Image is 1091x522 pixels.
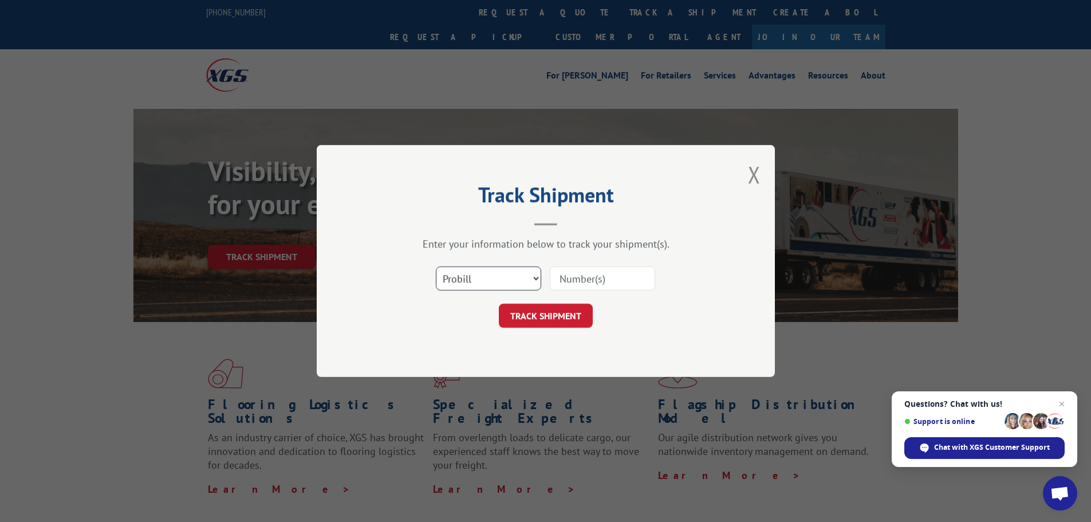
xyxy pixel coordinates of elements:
[748,159,761,190] button: Close modal
[374,187,718,209] h2: Track Shipment
[550,266,655,291] input: Number(s)
[1055,397,1069,411] span: Close chat
[934,442,1050,453] span: Chat with XGS Customer Support
[1043,476,1077,511] div: Open chat
[374,237,718,250] div: Enter your information below to track your shipment(s).
[499,304,593,328] button: TRACK SHIPMENT
[904,399,1065,409] span: Questions? Chat with us!
[904,437,1065,459] div: Chat with XGS Customer Support
[904,417,1001,426] span: Support is online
